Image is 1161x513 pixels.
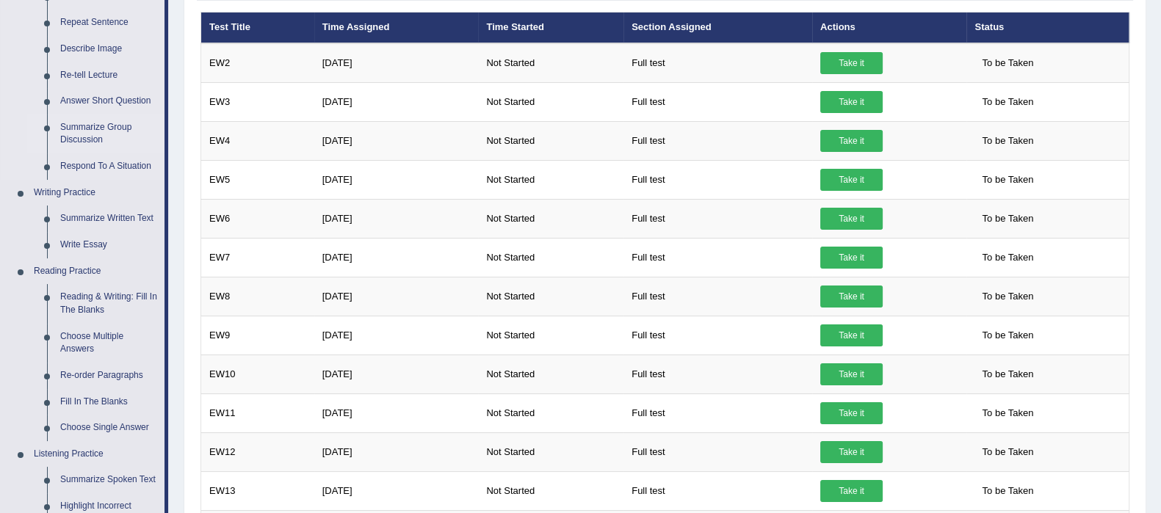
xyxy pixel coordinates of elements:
[966,12,1129,43] th: Status
[54,389,164,415] a: Fill In The Blanks
[623,432,812,471] td: Full test
[820,324,883,346] a: Take it
[623,238,812,277] td: Full test
[974,130,1041,152] span: To be Taken
[314,43,479,83] td: [DATE]
[820,441,883,463] a: Take it
[314,12,479,43] th: Time Assigned
[623,199,812,238] td: Full test
[623,160,812,199] td: Full test
[478,160,623,199] td: Not Started
[478,121,623,160] td: Not Started
[478,12,623,43] th: Time Started
[478,432,623,471] td: Not Started
[820,208,883,230] a: Take it
[27,258,164,285] a: Reading Practice
[623,43,812,83] td: Full test
[54,415,164,441] a: Choose Single Answer
[974,480,1041,502] span: To be Taken
[201,160,314,199] td: EW5
[820,52,883,74] a: Take it
[820,402,883,424] a: Take it
[820,247,883,269] a: Take it
[478,316,623,354] td: Not Started
[201,432,314,471] td: EW12
[54,114,164,153] a: Summarize Group Discussion
[54,363,164,389] a: Re-order Paragraphs
[820,285,883,308] a: Take it
[54,62,164,89] a: Re-tell Lecture
[314,82,479,121] td: [DATE]
[27,441,164,467] a: Listening Practice
[54,467,164,493] a: Summarize Spoken Text
[201,199,314,238] td: EW6
[623,82,812,121] td: Full test
[974,208,1041,230] span: To be Taken
[478,238,623,277] td: Not Started
[478,471,623,510] td: Not Started
[820,480,883,502] a: Take it
[27,180,164,206] a: Writing Practice
[623,12,812,43] th: Section Assigned
[314,393,479,432] td: [DATE]
[201,121,314,160] td: EW4
[201,471,314,510] td: EW13
[201,82,314,121] td: EW3
[820,91,883,113] a: Take it
[54,88,164,114] a: Answer Short Question
[201,354,314,393] td: EW10
[54,36,164,62] a: Describe Image
[201,277,314,316] td: EW8
[314,121,479,160] td: [DATE]
[314,354,479,393] td: [DATE]
[623,121,812,160] td: Full test
[974,285,1041,308] span: To be Taken
[201,238,314,277] td: EW7
[201,316,314,354] td: EW9
[314,432,479,471] td: [DATE]
[974,91,1041,113] span: To be Taken
[974,363,1041,385] span: To be Taken
[974,441,1041,463] span: To be Taken
[54,205,164,232] a: Summarize Written Text
[820,363,883,385] a: Take it
[812,12,966,43] th: Actions
[623,316,812,354] td: Full test
[314,199,479,238] td: [DATE]
[478,277,623,316] td: Not Started
[54,10,164,36] a: Repeat Sentence
[820,130,883,152] a: Take it
[54,232,164,258] a: Write Essay
[478,82,623,121] td: Not Started
[820,169,883,191] a: Take it
[314,316,479,354] td: [DATE]
[974,52,1041,74] span: To be Taken
[201,43,314,83] td: EW2
[478,199,623,238] td: Not Started
[478,393,623,432] td: Not Started
[478,354,623,393] td: Not Started
[54,324,164,363] a: Choose Multiple Answers
[478,43,623,83] td: Not Started
[623,471,812,510] td: Full test
[201,12,314,43] th: Test Title
[314,277,479,316] td: [DATE]
[314,238,479,277] td: [DATE]
[314,471,479,510] td: [DATE]
[974,247,1041,269] span: To be Taken
[974,324,1041,346] span: To be Taken
[974,402,1041,424] span: To be Taken
[623,393,812,432] td: Full test
[54,153,164,180] a: Respond To A Situation
[201,393,314,432] td: EW11
[974,169,1041,191] span: To be Taken
[623,277,812,316] td: Full test
[623,354,812,393] td: Full test
[314,160,479,199] td: [DATE]
[54,284,164,323] a: Reading & Writing: Fill In The Blanks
